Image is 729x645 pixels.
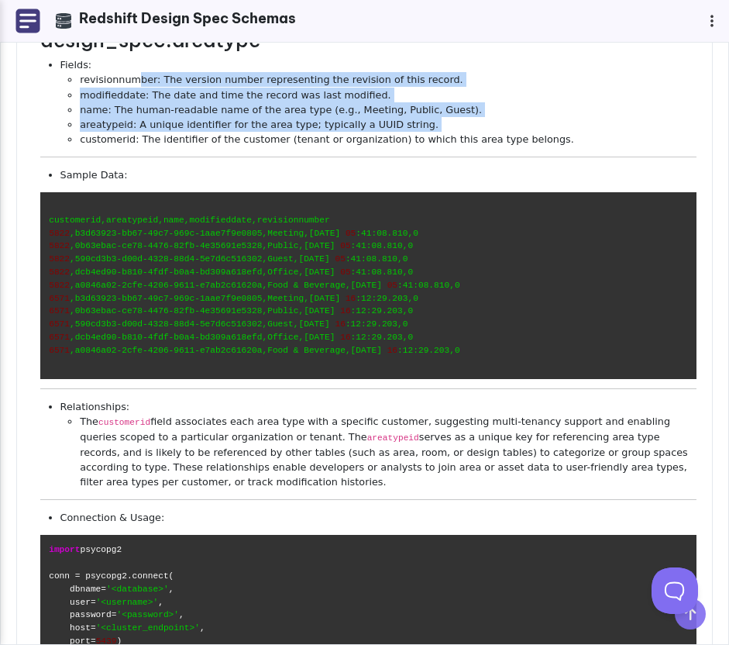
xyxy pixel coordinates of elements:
[49,254,70,264] span: 5822
[98,418,150,427] code: customerid
[356,294,418,303] span: :12:29.203,0
[335,254,345,264] span: 05
[703,12,721,30] img: svg+xml,%3c
[116,610,179,619] span: '<password>'
[60,57,696,147] li: Fields:
[652,567,698,614] iframe: Toggle Customer Support
[340,333,350,342] span: 16
[49,545,80,554] span: import
[70,306,335,316] span: ,0b63ebac-ce78-4476-82fb-4e35691e5328,Public,[DATE]
[49,333,70,342] span: 6571
[49,294,70,303] span: 6571
[60,399,696,489] li: Relationships:
[70,281,288,290] span: ,a0846a02-2cfe-4206-9611-e7ab2c61620a,Food
[70,254,330,264] span: ,590cd3b3-d00d-4328-88d4-5e7d6c516302,Guest,[DATE]
[70,229,340,238] span: ,b3d63923-bb67-49c7-969c-1aae7f9e0805,Meeting,[DATE]
[346,319,408,329] span: :12:29.203,0
[70,346,288,355] span: ,a0846a02-2cfe-4206-9611-e7ab2c61620a,Food
[49,281,70,290] span: 5822
[79,9,296,27] span: Redshift Design Spec Schemas
[96,598,159,607] span: '<username>'
[80,132,696,147] li: customerid: The identifier of the customer (tenant or organization) to which this area type belongs.
[346,254,408,264] span: :41:08.810,0
[351,267,414,277] span: :41:08.810,0
[49,346,70,355] span: 6571
[397,346,460,355] span: :12:29.203,0
[340,241,350,250] span: 05
[80,414,696,489] li: The field associates each area type with a specific customer, suggesting multi-tenancy support an...
[351,241,414,250] span: :41:08.810,0
[49,319,70,329] span: 6571
[340,267,350,277] span: 05
[367,433,419,443] code: areatypeid
[304,346,382,355] span: Beverage,[DATE]
[106,585,169,594] span: '<database>'
[351,306,414,316] span: :12:29.203,0
[96,623,200,633] span: '<cluster_endpoint>'
[60,167,696,182] li: Sample Data:
[294,281,299,290] span: &
[346,294,356,303] span: 16
[80,88,696,102] li: modifieddate: The date and time the record was last modified.
[80,117,696,132] li: areatypeid: A unique identifier for the area type; typically a UUID string.
[304,281,382,290] span: Beverage,[DATE]
[387,346,397,355] span: 16
[70,267,335,277] span: ,dcb4ed90-b810-4fdf-b0a4-bd309a618efd,Office,[DATE]
[335,319,345,329] span: 16
[294,346,299,355] span: &
[40,29,696,53] h2: design_spec.areatype
[356,229,418,238] span: :41:08.810,0
[70,319,330,329] span: ,590cd3b3-d00d-4328-88d4-5e7d6c516302,Guest,[DATE]
[70,333,335,342] span: ,dcb4ed90-b810-4fdf-b0a4-bd309a618efd,Office,[DATE]
[346,229,356,238] span: 05
[49,267,70,277] span: 5822
[70,294,340,303] span: ,b3d63923-bb67-49c7-969c-1aae7f9e0805,Meeting,[DATE]
[80,102,696,117] li: name: The human-readable name of the area type (e.g., Meeting, Public, Guest).
[49,229,70,238] span: 5822
[49,241,70,250] span: 5822
[351,333,414,342] span: :12:29.203,0
[397,281,460,290] span: :41:08.810,0
[340,306,350,316] span: 16
[387,281,397,290] span: 05
[60,510,696,525] li: Connection & Usage:
[49,216,330,225] span: customerid,areatypeid,name,modifieddate,revisionnumber
[49,306,70,316] span: 6571
[15,9,40,33] img: svg+xml,%3c
[70,241,335,250] span: ,0b63ebac-ce78-4476-82fb-4e35691e5328,Public,[DATE]
[80,72,696,87] li: revisionnumber: The version number representing the revision of this record.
